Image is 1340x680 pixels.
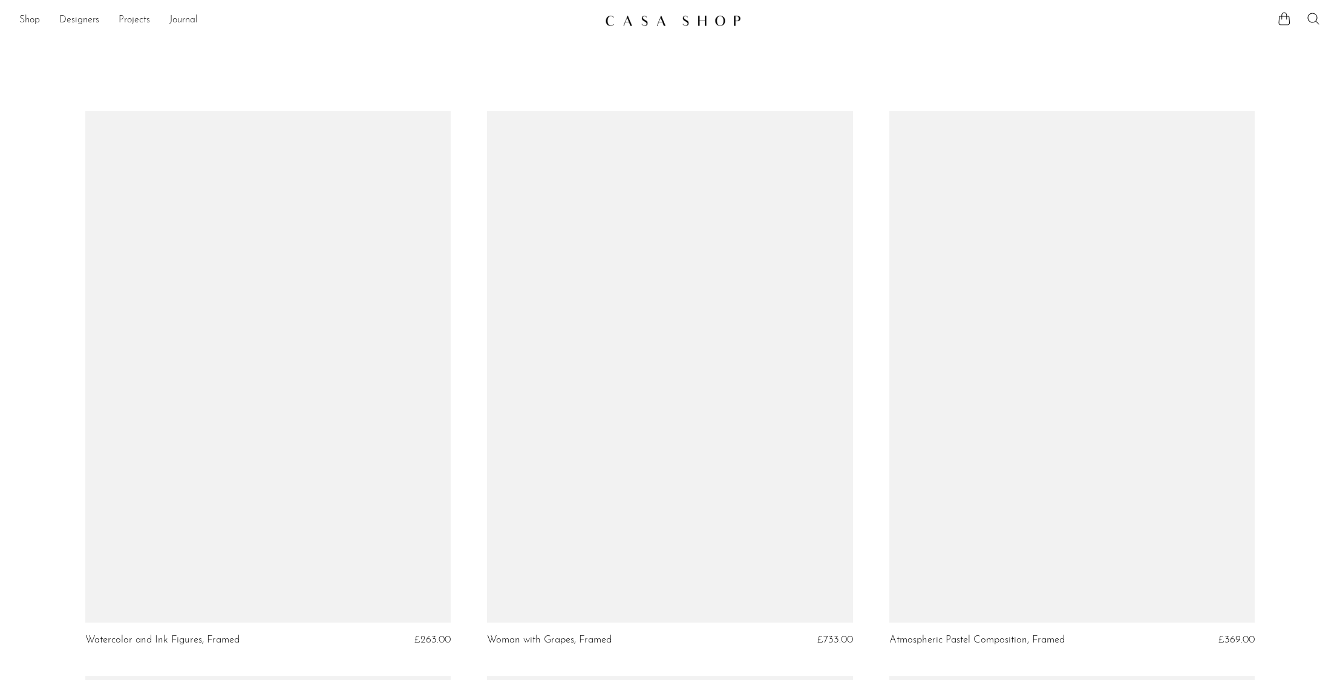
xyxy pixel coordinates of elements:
a: Atmospheric Pastel Composition, Framed [889,635,1065,646]
a: Projects [119,13,150,28]
span: £263.00 [414,635,451,645]
a: Shop [19,13,40,28]
a: Watercolor and Ink Figures, Framed [85,635,240,646]
span: £733.00 [817,635,853,645]
nav: Desktop navigation [19,10,595,31]
ul: NEW HEADER MENU [19,10,595,31]
a: Journal [169,13,198,28]
span: £369.00 [1218,635,1255,645]
a: Woman with Grapes, Framed [487,635,612,646]
a: Designers [59,13,99,28]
